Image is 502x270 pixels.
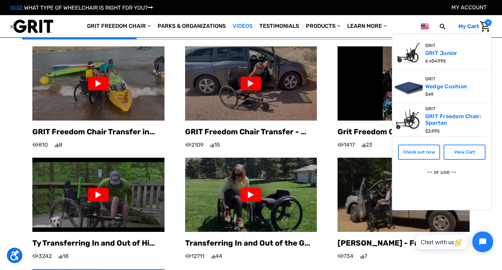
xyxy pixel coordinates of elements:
img: maxresdefault.jpg [32,158,164,232]
img: GRIT Junior: GRIT Freedom Chair all terrain wheelchair engineered specifically for kids [392,42,425,64]
a: View Cart [444,145,485,160]
span: 7 [360,252,367,260]
p: Transferring In and Out of the GRIT Freedom Chair [185,237,317,249]
span: $3,995 [425,128,440,134]
iframe: PayPal-paypal [401,182,482,195]
span: 12711 [185,252,204,260]
img: maxresdefault.jpg [338,158,470,232]
a: Testimonials [256,15,302,37]
iframe: Tidio Chat [408,226,499,258]
span: 810 [32,141,48,149]
span: $4,995 [431,58,446,64]
img: hqdefault.jpg [185,158,317,232]
span: 734 [338,252,353,260]
p: [PERSON_NAME] - Freedom Chair to Truck Transfer (with Crane Lift) [338,237,470,249]
img: GRIT Freedom Chair: Spartan [392,109,425,131]
p: GRIT Freedom Chair Transfer - Brittany - T12 Incomplete SCI [185,126,317,137]
span: $49 [425,92,434,97]
span: 44 [211,252,222,260]
p: GRIT Freedom Chair Transfer into Kayak - Brittany - T12 Incomplete [32,126,164,137]
img: Cart [480,21,490,32]
img: GRIT All-Terrain Wheelchair and Mobility Equipment [10,19,53,33]
img: us.png [421,22,429,31]
span: GRIT [425,76,436,82]
input: Search [443,19,453,34]
img: Wedge Cushion [392,75,425,97]
a: Videos [229,15,256,37]
span: 23 [362,141,372,149]
img: maxresdefault.jpg [32,46,164,121]
a: Parks & Organizations [154,15,229,37]
a: Products [302,15,344,37]
a: GRIT Freedom Chair [84,15,154,37]
span: GRIT [425,42,436,49]
p: Ty Transferring In and Out of His GRIT Freedom Chair [32,237,164,249]
span: GRIT [425,105,436,112]
span: 8 [55,141,62,149]
span: 6 × [425,58,446,64]
a: Cart with 8 items [453,19,492,34]
span: 1417 [338,141,355,149]
a: GRIT Junior [425,50,459,56]
a: GRIT Freedom Chair: Spartan [425,113,481,126]
span: QUIZ: [10,4,24,11]
a: Wedge Cushion [425,83,469,90]
a: QUIZ:WHAT TYPE OF WHEELCHAIR IS RIGHT FOR YOU? [10,4,153,11]
span: 3242 [32,252,52,260]
span: 15 [210,141,220,149]
span: 2109 [185,141,203,149]
span: My Cart [458,23,479,30]
p: Grit Freedom Chair Transfer — [PERSON_NAME] [338,126,470,137]
img: maxresdefault.jpg [185,46,317,121]
span: 18 [58,252,68,260]
p: -- or use -- [427,168,457,176]
span: 8 [485,19,492,26]
a: Check out now [398,145,440,160]
img: maxresdefault.jpg [338,46,470,121]
a: Account [451,4,487,11]
a: Learn More [344,15,390,37]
